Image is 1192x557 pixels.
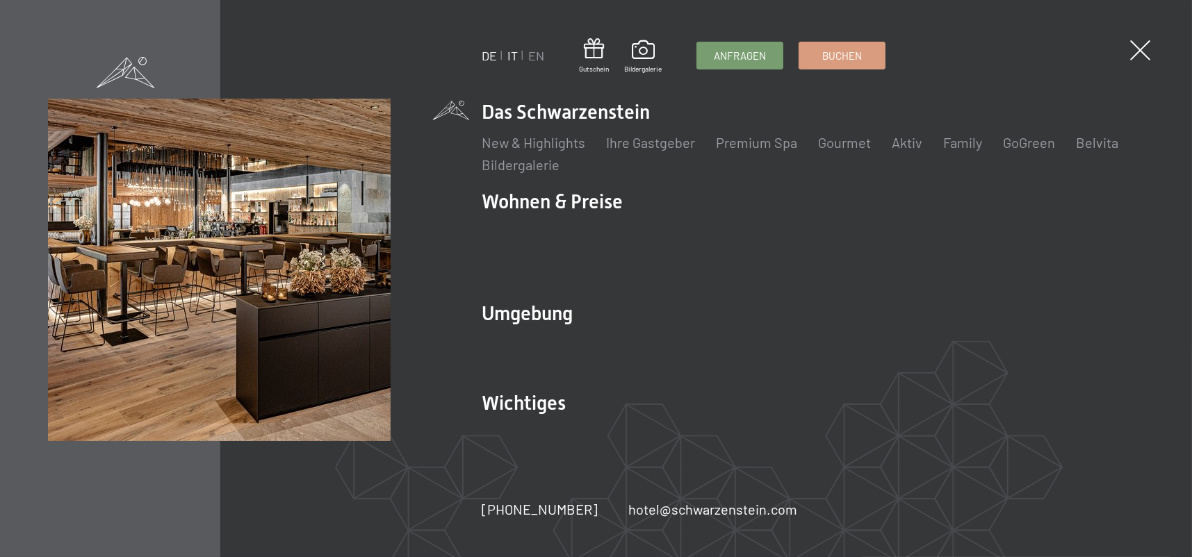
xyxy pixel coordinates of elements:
a: Belvita [1076,134,1118,151]
a: [PHONE_NUMBER] [482,499,598,519]
a: Premium Spa [716,134,797,151]
a: hotel@schwarzenstein.com [628,499,797,519]
a: Ihre Gastgeber [606,134,695,151]
a: Gutschein [579,38,609,74]
span: Anfragen [714,49,766,63]
span: [PHONE_NUMBER] [482,501,598,517]
span: Bildergalerie [624,64,662,74]
a: EN [528,48,544,63]
a: GoGreen [1003,134,1055,151]
a: DE [482,48,497,63]
a: Aktiv [892,134,922,151]
a: Buchen [799,42,885,69]
a: IT [507,48,518,63]
span: Buchen [822,49,862,63]
a: Bildergalerie [624,40,662,74]
a: New & Highlights [482,134,585,151]
a: Bildergalerie [482,156,560,173]
a: Anfragen [697,42,783,69]
span: Gutschein [579,64,609,74]
a: Family [943,134,982,151]
a: Gourmet [818,134,871,151]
